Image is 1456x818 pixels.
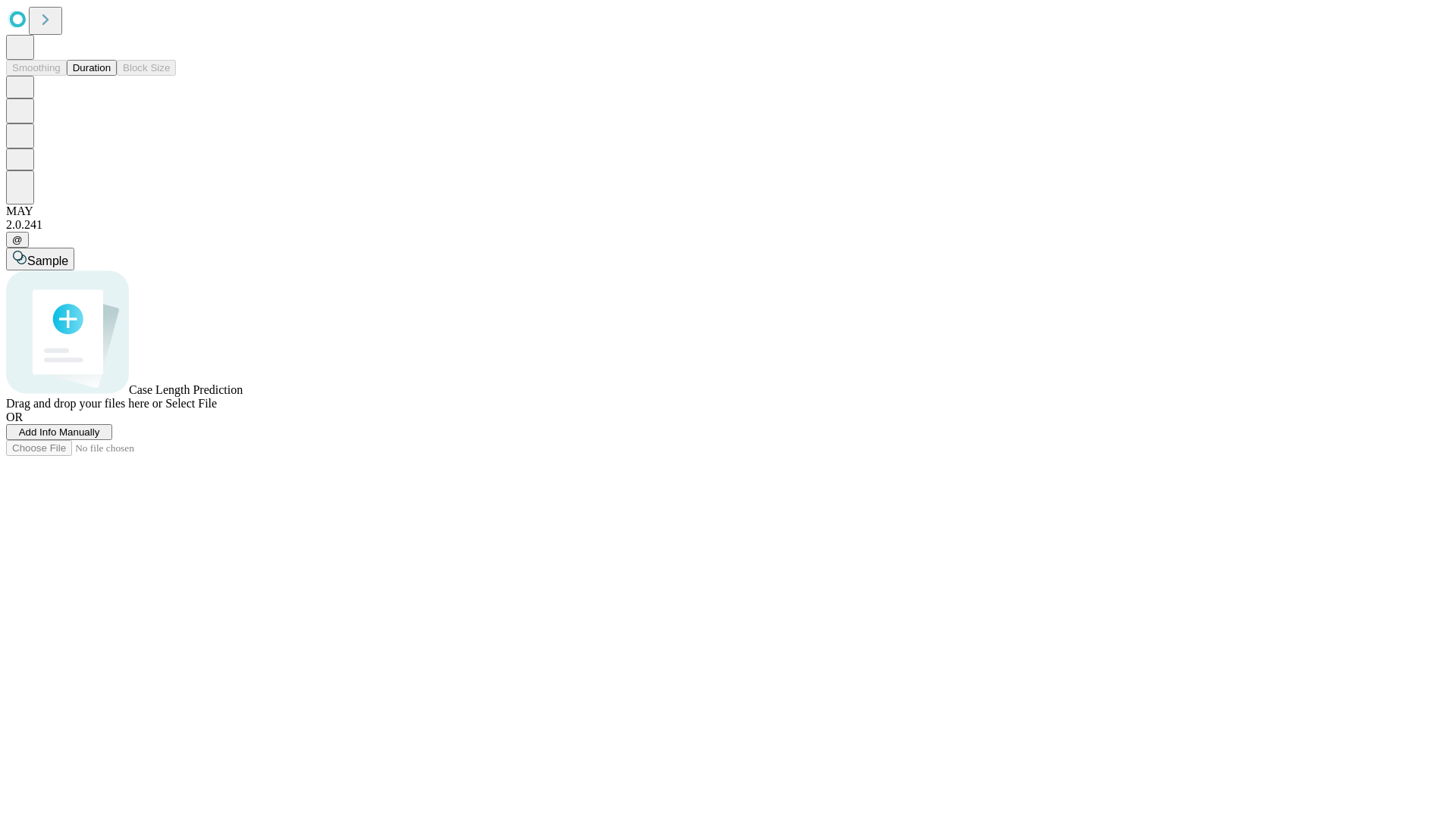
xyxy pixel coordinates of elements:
[129,383,243,396] span: Case Length Prediction
[6,424,112,440] button: Add Info Manually
[6,60,67,76] button: Smoothing
[6,204,1450,218] div: MAY
[6,232,29,248] button: @
[12,234,23,245] span: @
[165,397,217,410] span: Select File
[117,60,176,76] button: Block Size
[6,248,74,270] button: Sample
[6,397,162,410] span: Drag and drop your files here or
[27,254,68,267] span: Sample
[6,218,1450,232] div: 2.0.241
[67,60,117,76] button: Duration
[6,411,23,423] span: OR
[19,426,100,438] span: Add Info Manually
